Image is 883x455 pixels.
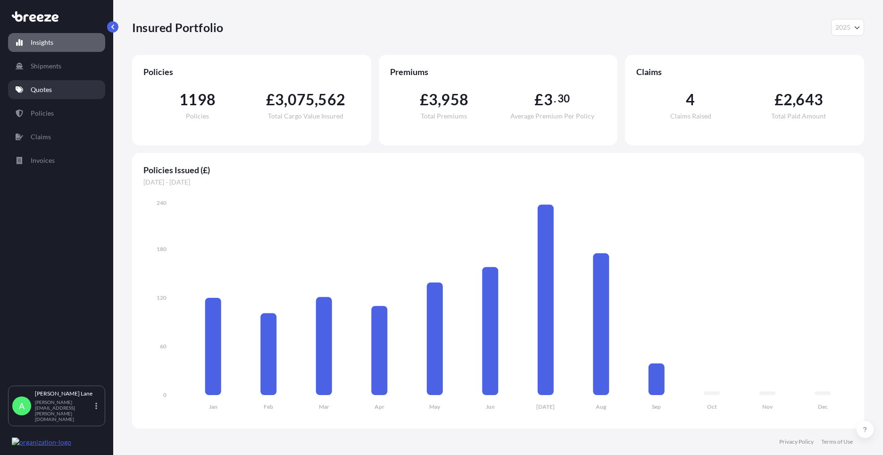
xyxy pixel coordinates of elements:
span: A [19,401,25,411]
tspan: Jan [209,403,217,410]
p: Claims [31,132,51,142]
span: 562 [318,92,345,107]
span: 4 [686,92,695,107]
span: Premiums [390,66,607,77]
p: Invoices [31,156,55,165]
img: organization-logo [12,438,71,447]
tspan: 180 [157,245,167,253]
tspan: Jun [486,403,495,410]
span: £ [775,92,783,107]
tspan: Nov [762,403,773,410]
p: [PERSON_NAME][EMAIL_ADDRESS][PERSON_NAME][DOMAIN_NAME] [35,399,93,422]
p: Quotes [31,85,52,94]
span: 075 [288,92,315,107]
a: Terms of Use [821,438,853,446]
span: Total Cargo Value Insured [268,113,343,119]
span: £ [420,92,429,107]
span: 2 [783,92,792,107]
a: Shipments [8,57,105,76]
span: Total Premiums [421,113,467,119]
span: Claims [636,66,853,77]
span: 3 [429,92,438,107]
p: Shipments [31,61,61,71]
span: Policies [143,66,360,77]
span: , [315,92,318,107]
span: . [554,95,556,102]
p: Policies [31,109,54,118]
tspan: Sep [652,403,661,410]
span: , [284,92,287,107]
span: 2025 [835,23,850,32]
tspan: Feb [264,403,273,410]
span: 3 [275,92,284,107]
button: Year Selector [831,19,864,36]
span: 643 [796,92,823,107]
p: Insights [31,38,53,47]
span: 30 [558,95,570,102]
a: Invoices [8,151,105,170]
a: Insights [8,33,105,52]
tspan: 0 [163,391,167,398]
a: Privacy Policy [779,438,814,446]
span: , [438,92,441,107]
tspan: Oct [707,403,717,410]
tspan: Mar [319,403,329,410]
span: Policies [186,113,209,119]
tspan: 60 [160,343,167,350]
tspan: 120 [157,294,167,301]
span: 1198 [179,92,216,107]
p: [PERSON_NAME] Lane [35,390,93,397]
span: Average Premium Per Policy [510,113,594,119]
tspan: Aug [596,403,607,410]
p: Insured Portfolio [132,20,223,35]
span: £ [534,92,543,107]
span: 3 [544,92,553,107]
span: £ [266,92,275,107]
span: , [792,92,796,107]
a: Claims [8,127,105,146]
span: [DATE] - [DATE] [143,177,853,187]
a: Quotes [8,80,105,99]
span: Policies Issued (£) [143,164,853,176]
span: Total Paid Amount [771,113,826,119]
tspan: Apr [375,403,384,410]
tspan: May [429,403,441,410]
tspan: Dec [818,403,828,410]
tspan: 240 [157,199,167,206]
span: Claims Raised [670,113,711,119]
a: Policies [8,104,105,123]
tspan: [DATE] [536,403,555,410]
span: 958 [441,92,468,107]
